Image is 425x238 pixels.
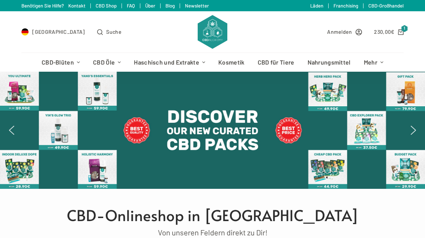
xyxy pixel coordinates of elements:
a: Blog [165,3,175,9]
img: CBD Alchemy [198,15,227,49]
a: Nahrungsmittel [301,53,357,72]
a: Newsletter [185,3,209,9]
a: Shopping cart [374,27,404,36]
a: CBD-Blüten [35,53,86,72]
img: DE Flag [21,28,29,36]
a: Kosmetik [212,53,251,72]
bdi: 230,00 [374,29,394,35]
span: Suche [106,27,122,36]
span: Anmelden [327,27,352,36]
span: € [391,29,394,35]
span: 1 [401,25,408,32]
a: CBD Öle [87,53,128,72]
a: CBD für Tiere [251,53,301,72]
a: Franchising [333,3,358,9]
a: Über [145,3,155,9]
img: next arrow [407,124,419,136]
a: CBD-Großhandel [368,3,404,9]
nav: Header-Menü [35,53,390,72]
a: Läden [310,3,323,9]
a: Anmelden [327,27,362,36]
a: Haschisch und Extrakte [128,53,212,72]
a: Select Country [21,27,85,36]
a: CBD Shop [96,3,117,9]
h1: CBD-Onlineshop in [GEOGRAPHIC_DATA] [25,204,400,226]
img: previous arrow [6,124,18,136]
button: Open search form [97,27,122,36]
a: Mehr [357,53,390,72]
a: FAQ [127,3,135,9]
a: Benötigen Sie Hilfe? Kontakt [21,3,86,9]
span: [GEOGRAPHIC_DATA] [32,27,85,36]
